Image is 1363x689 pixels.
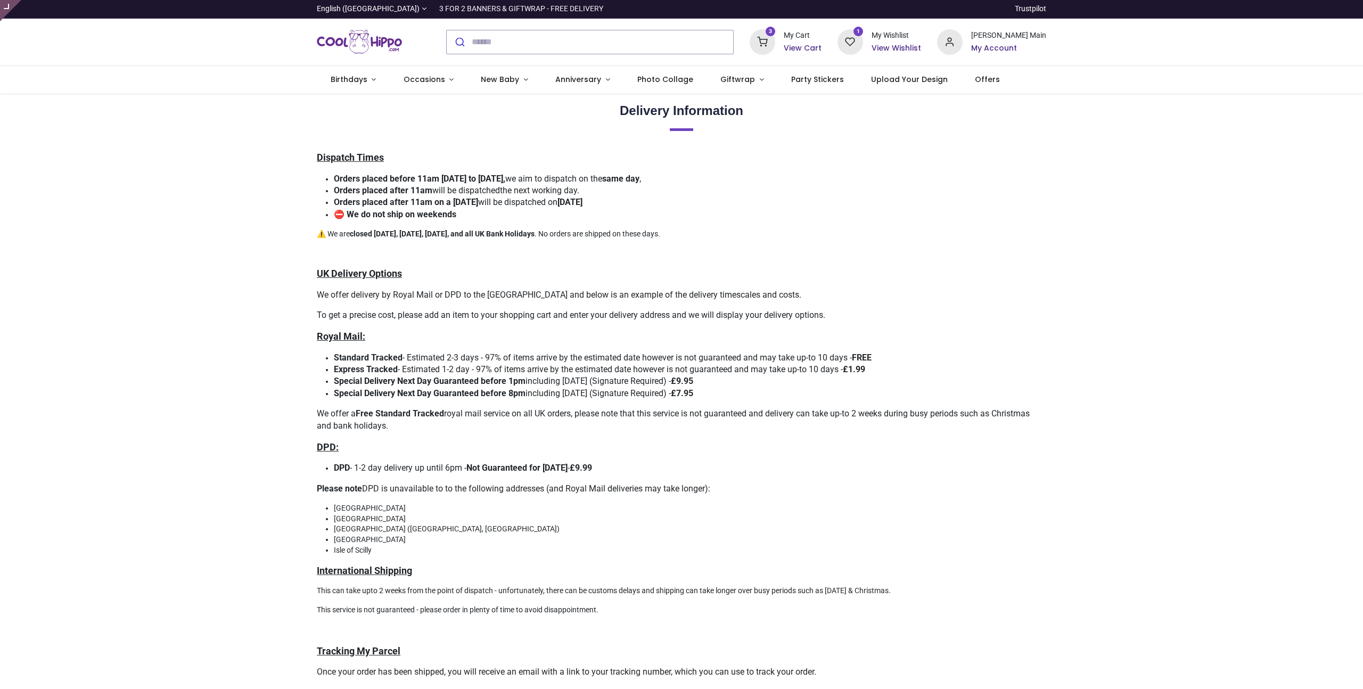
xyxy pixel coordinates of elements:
[334,503,1046,514] li: [GEOGRAPHIC_DATA]
[317,268,402,279] u: UK Delivery Options
[334,376,693,386] span: including [DATE] (Signature Required) -
[843,364,865,374] strong: £1.99
[317,645,400,657] u: Tracking My Parcel
[720,74,755,85] span: Giftwrap
[334,376,526,386] strong: Special Delivery Next Day Guaranteed before 1pm
[317,586,1046,596] p: This can take upto 2 weeks from the point of dispatch - unfortunately, there can be customs delay...
[317,27,402,57] a: Logo of Cool Hippo
[766,27,776,37] sup: 3
[317,27,402,57] img: Cool Hippo
[317,331,365,342] u: Royal Mail:
[447,30,472,54] button: Submit
[317,4,426,14] a: English ([GEOGRAPHIC_DATA])
[872,43,921,54] a: View Wishlist
[852,352,872,363] strong: FREE
[334,463,592,473] span: - 1-2 day delivery up until 6pm - -
[784,43,822,54] a: View Cart
[1015,4,1046,14] a: Trustpilot
[404,74,445,85] span: Occasions
[334,388,693,398] span: including [DATE] (Signature Required) -
[334,463,350,473] strong: DPD
[317,290,801,300] span: We offer delivery by Royal Mail or DPD to the [GEOGRAPHIC_DATA] and below is an example of the de...
[390,66,467,94] a: Occasions
[871,74,948,85] span: Upload Your Design
[334,209,456,219] strong: ⛔ We do not ship on weekends
[671,388,693,398] strong: £7.95
[334,364,865,374] span: - Estimated 1-2 day - 97% of items arrive by the estimated date however is not guaranteed and may...
[481,74,519,85] span: New Baby
[334,197,478,207] strong: Orders placed after 11am on a [DATE]
[853,27,864,37] sup: 1
[317,310,825,320] span: To get a precise cost, please add an item to your shopping cart and enter your delivery address a...
[334,197,582,207] span: will be dispatched on
[334,174,505,184] strong: Orders placed before 11am [DATE] to [DATE],
[334,364,398,374] strong: Express Tracked
[467,66,542,94] a: New Baby
[350,229,535,238] strong: closed [DATE], [DATE], [DATE], and all UK Bank Holidays
[334,185,579,195] span: the next working day.
[837,37,863,45] a: 1
[671,376,693,386] strong: £9.95
[637,74,693,85] span: Photo Collage
[466,463,568,473] strong: Not Guaranteed for [DATE]
[317,483,362,494] strong: Please note
[541,66,623,94] a: Anniversary
[356,408,444,419] strong: Free Standard Tracked
[334,514,1046,524] li: [GEOGRAPHIC_DATA]
[317,441,339,453] u: DPD:
[971,30,1046,41] div: [PERSON_NAME] Main
[570,463,592,473] strong: £9.99
[317,483,710,494] span: DPD is unavailable to to the following addresses (and Royal Mail deliveries may take longer):
[317,102,1046,120] h2: Delivery Information
[975,74,1000,85] span: Offers
[602,174,639,184] strong: same day
[557,197,582,207] strong: [DATE]
[317,229,1046,240] p: ⚠️ We are . No orders are shipped on these days.
[334,174,641,184] span: we aim to dispatch on the ,
[334,352,872,363] span: ​ - Estimated 2-3 days - 97% of items arrive by the estimated date however is not guaranteed and ...
[750,37,775,45] a: 3
[317,565,412,576] u: International Shipping
[317,408,1030,430] span: We offer a royal mail service on all UK orders, please note that this service is not guaranteed a...
[317,152,384,163] u: Dispatch Times
[317,667,816,677] span: Once your order has been shipped, you will receive an email with a link to your tracking number, ...
[334,185,500,195] span: will be dispatched
[334,524,1046,535] li: [GEOGRAPHIC_DATA] ([GEOGRAPHIC_DATA], [GEOGRAPHIC_DATA])
[791,74,844,85] span: Party Stickers
[784,30,822,41] div: My Cart
[317,605,1046,616] p: This service is not guaranteed - please order in plenty of time to avoid disappointment.
[331,74,367,85] span: Birthdays
[872,30,921,41] div: My Wishlist
[334,352,403,363] strong: Standard Tracked
[439,4,603,14] div: 3 FOR 2 BANNERS & GIFTWRAP - FREE DELIVERY
[555,74,601,85] span: Anniversary
[334,545,1046,556] li: Isle of Scilly
[971,43,1046,54] a: My Account
[334,185,432,195] strong: Orders placed after 11am
[317,66,390,94] a: Birthdays
[707,66,777,94] a: Giftwrap
[334,535,1046,545] li: [GEOGRAPHIC_DATA]
[334,388,526,398] strong: Special Delivery Next Day Guaranteed before 8pm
